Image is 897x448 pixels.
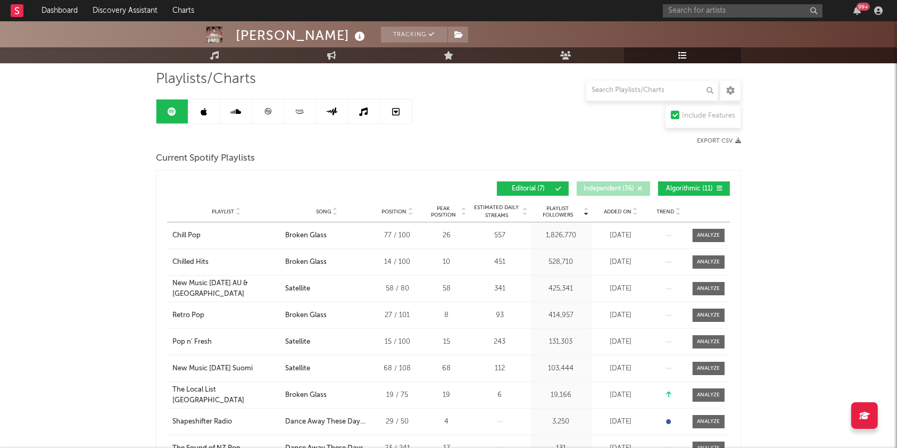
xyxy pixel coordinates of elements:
div: 29 / 50 [373,417,421,427]
div: 131,303 [533,337,589,347]
div: 26 [427,230,467,241]
div: Dance Away These Days (Sly Chaos Remix) [285,417,368,427]
button: Independent(36) [577,181,650,196]
div: 6 [472,390,528,401]
div: 93 [472,310,528,321]
span: Trend [657,209,675,215]
button: Tracking [381,27,447,43]
span: Playlist Followers [533,205,583,218]
div: 3,250 [533,417,589,427]
div: Satellite [285,363,310,374]
button: Editorial(7) [497,181,569,196]
div: 58 / 80 [373,284,421,294]
span: Editorial ( 7 ) [504,186,553,192]
div: [DATE] [594,417,647,427]
div: [DATE] [594,310,647,321]
div: 4 [427,417,467,427]
div: Pop n' Fresh [172,337,212,347]
div: Chilled Hits [172,257,209,268]
button: Algorithmic(11) [658,181,730,196]
div: 19 / 75 [373,390,421,401]
div: 15 [427,337,467,347]
input: Search for artists [663,4,823,18]
div: Chill Pop [172,230,201,241]
input: Search Playlists/Charts [586,80,719,101]
span: Peak Position [427,205,460,218]
div: 27 / 101 [373,310,421,321]
div: [DATE] [594,257,647,268]
div: 68 [427,363,467,374]
div: Retro Pop [172,310,204,321]
div: [DATE] [594,390,647,401]
div: 14 / 100 [373,257,421,268]
div: [DATE] [594,230,647,241]
div: 77 / 100 [373,230,421,241]
a: The Local List [GEOGRAPHIC_DATA] [172,385,280,405]
div: 68 / 108 [373,363,421,374]
div: 10 [427,257,467,268]
div: 414,957 [533,310,589,321]
div: [DATE] [594,337,647,347]
span: Added On [604,209,632,215]
a: New Music [DATE] AU & [GEOGRAPHIC_DATA] [172,278,280,299]
div: 425,341 [533,284,589,294]
a: Shapeshifter Radio [172,417,280,427]
a: Pop n' Fresh [172,337,280,347]
div: Broken Glass [285,310,327,321]
a: Chilled Hits [172,257,280,268]
span: Algorithmic ( 11 ) [665,186,714,192]
span: Playlists/Charts [156,73,256,86]
span: Current Spotify Playlists [156,152,255,165]
button: Export CSV [697,138,741,144]
div: [DATE] [594,363,647,374]
a: New Music [DATE] Suomi [172,363,280,374]
div: Broken Glass [285,230,327,241]
div: 451 [472,257,528,268]
div: Include Features [682,110,735,122]
div: 557 [472,230,528,241]
div: 528,710 [533,257,589,268]
div: Broken Glass [285,257,327,268]
span: Playlist [212,209,234,215]
div: New Music [DATE] Suomi [172,363,253,374]
div: 103,444 [533,363,589,374]
span: Estimated Daily Streams [472,204,521,220]
div: 8 [427,310,467,321]
div: 19 [427,390,467,401]
a: Retro Pop [172,310,280,321]
button: 99+ [853,6,861,15]
span: Position [382,209,407,215]
a: Chill Pop [172,230,280,241]
div: Broken Glass [285,390,327,401]
div: 1,826,770 [533,230,589,241]
div: 341 [472,284,528,294]
span: Independent ( 36 ) [584,186,634,192]
div: Shapeshifter Radio [172,417,232,427]
div: Satellite [285,284,310,294]
div: 99 + [857,3,870,11]
div: 15 / 100 [373,337,421,347]
div: [DATE] [594,284,647,294]
div: 58 [427,284,467,294]
div: [PERSON_NAME] [236,27,368,44]
span: Song [316,209,331,215]
div: Satellite [285,337,310,347]
div: 19,166 [533,390,589,401]
div: 243 [472,337,528,347]
div: 112 [472,363,528,374]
